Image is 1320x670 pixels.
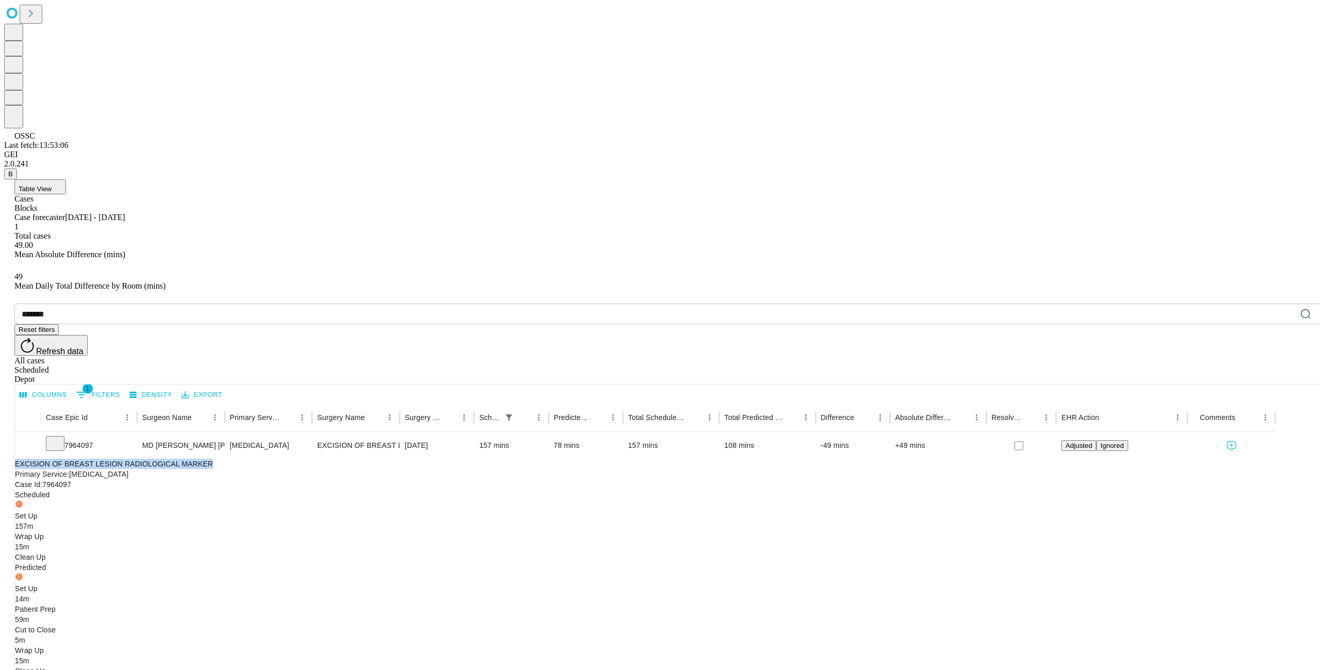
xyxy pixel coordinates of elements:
[15,563,46,572] span: Predicted
[14,131,35,140] span: OSSC
[628,413,687,422] div: Total Scheduled Duration
[120,410,135,425] button: Menu
[15,646,44,655] span: Wrap Up
[15,532,44,541] span: Wrap Up
[36,347,84,356] span: Refresh data
[15,584,38,593] span: Set Up
[69,470,128,478] span: [MEDICAL_DATA]
[14,281,166,290] span: Mean Daily Total Difference by Room (mins)
[20,438,36,454] button: Collapse
[142,432,220,459] div: MD [PERSON_NAME] [PERSON_NAME] Md
[15,460,213,468] span: EXCISION OF BREAST LESION RADIOLOGICAL MARKER
[4,141,69,149] span: Last fetch: 13:53:06
[15,522,34,530] span: 157m
[230,413,280,422] div: Primary Service
[855,410,870,425] button: Sort
[14,231,51,240] span: Total cases
[479,413,500,422] div: Scheduled In Room Duration
[724,432,811,459] div: 108 mins
[517,410,532,425] button: Sort
[14,250,125,259] span: Mean Absolute Difference (mins)
[1061,440,1096,451] button: Adjusted
[457,410,471,425] button: Menu
[15,573,116,594] div: No data available; estimated duration 0–15m.
[15,542,116,562] div: Clean Up - 15m
[1236,410,1251,425] button: Sort
[193,410,207,425] button: Sort
[15,512,38,520] span: Set Up
[4,159,1316,169] div: 2.0.241
[15,615,29,624] span: 59m
[15,594,109,614] div: Patient Prep - 14m
[895,413,954,422] div: Absolute Difference
[4,169,17,179] button: B
[799,410,813,425] button: Menu
[895,432,981,459] div: +49 mins
[42,480,71,489] span: 7964097
[15,636,25,644] span: 5m
[992,413,1024,422] div: Resolved in EHR
[702,410,717,425] button: Menu
[1061,413,1099,422] div: EHR Action
[15,553,46,561] span: Clean Up
[15,614,412,635] div: Cut to Close - 59m
[15,521,1073,542] div: Wrap Up - 157m
[65,213,125,222] span: [DATE] - [DATE]
[82,383,93,394] span: 1
[1258,410,1273,425] button: Menu
[15,626,56,634] span: Cut to Close
[502,410,516,425] div: 1 active filter
[15,543,29,551] span: 15m
[1065,442,1092,449] span: Adjusted
[1039,410,1053,425] button: Menu
[127,387,175,403] button: Density
[19,185,52,193] span: Table View
[46,432,132,459] div: 7964097
[8,170,13,178] span: B
[14,272,23,281] span: 49
[15,605,56,613] span: Patient Prep
[502,410,516,425] button: Show filters
[532,410,546,425] button: Menu
[295,410,309,425] button: Menu
[606,410,620,425] button: Menu
[821,413,854,422] div: Difference
[15,635,48,656] div: Wrap Up - 5m
[142,413,192,422] div: Surgeon Name
[688,410,702,425] button: Sort
[1096,440,1128,451] button: Ignored
[1200,413,1235,422] div: Comments
[317,432,394,459] div: EXCISION OF BREAST LESION RADIOLOGICAL MARKER
[14,324,59,335] button: Reset filters
[89,410,103,425] button: Sort
[4,150,1316,159] div: GEI
[1100,442,1124,449] span: Ignored
[442,410,457,425] button: Sort
[873,410,887,425] button: Menu
[14,179,66,194] button: Table View
[969,410,984,425] button: Menu
[724,413,783,422] div: Total Predicted Duration
[74,387,123,403] button: Show filters
[14,335,88,356] button: Refresh data
[1170,410,1185,425] button: Menu
[554,432,618,459] div: 78 mins
[19,326,55,333] span: Reset filters
[405,432,469,459] div: [DATE]
[955,410,969,425] button: Sort
[479,432,543,459] div: 157 mins
[317,413,365,422] div: Surgery Name
[591,410,606,425] button: Sort
[366,410,380,425] button: Sort
[1100,410,1115,425] button: Sort
[280,410,295,425] button: Sort
[46,413,88,422] div: Case Epic Id
[628,432,714,459] div: 157 mins
[15,500,116,521] div: No data available; estimated duration 0–15m.
[15,595,29,603] span: 14m
[230,432,307,459] div: [MEDICAL_DATA]
[14,213,65,222] span: Case forecaster
[1025,410,1039,425] button: Sort
[208,410,222,425] button: Menu
[15,491,50,499] span: Scheduled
